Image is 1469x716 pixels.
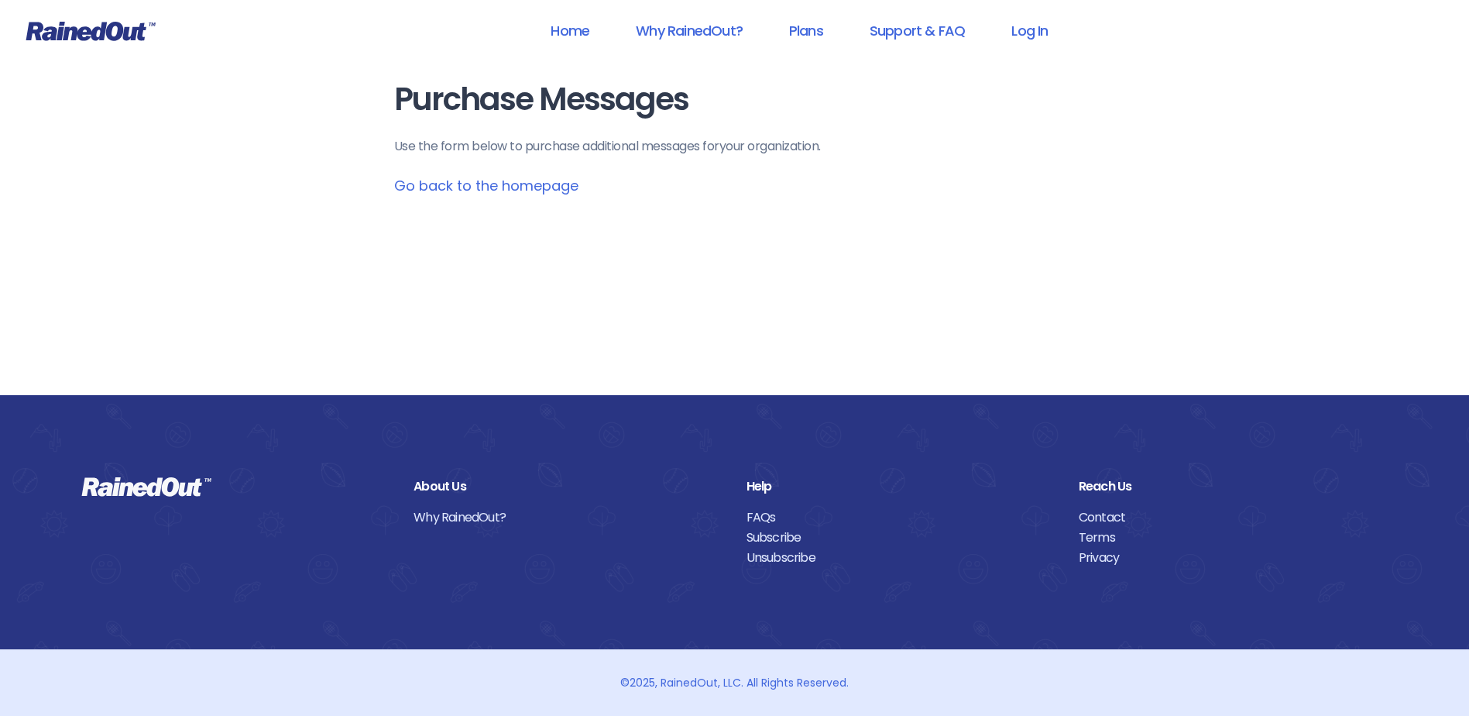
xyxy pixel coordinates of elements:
[747,548,1055,568] a: Unsubscribe
[414,477,722,497] div: About Us
[747,508,1055,528] a: FAQs
[616,13,763,48] a: Why RainedOut?
[747,477,1055,497] div: Help
[1079,528,1388,548] a: Terms
[394,82,1076,117] h1: Purchase Messages
[394,176,578,195] a: Go back to the homepage
[1079,548,1388,568] a: Privacy
[991,13,1068,48] a: Log In
[394,137,1076,156] p: Use the form below to purchase additional messages for your organization .
[849,13,985,48] a: Support & FAQ
[530,13,609,48] a: Home
[747,528,1055,548] a: Subscribe
[769,13,843,48] a: Plans
[1079,477,1388,497] div: Reach Us
[1079,508,1388,528] a: Contact
[414,508,722,528] a: Why RainedOut?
